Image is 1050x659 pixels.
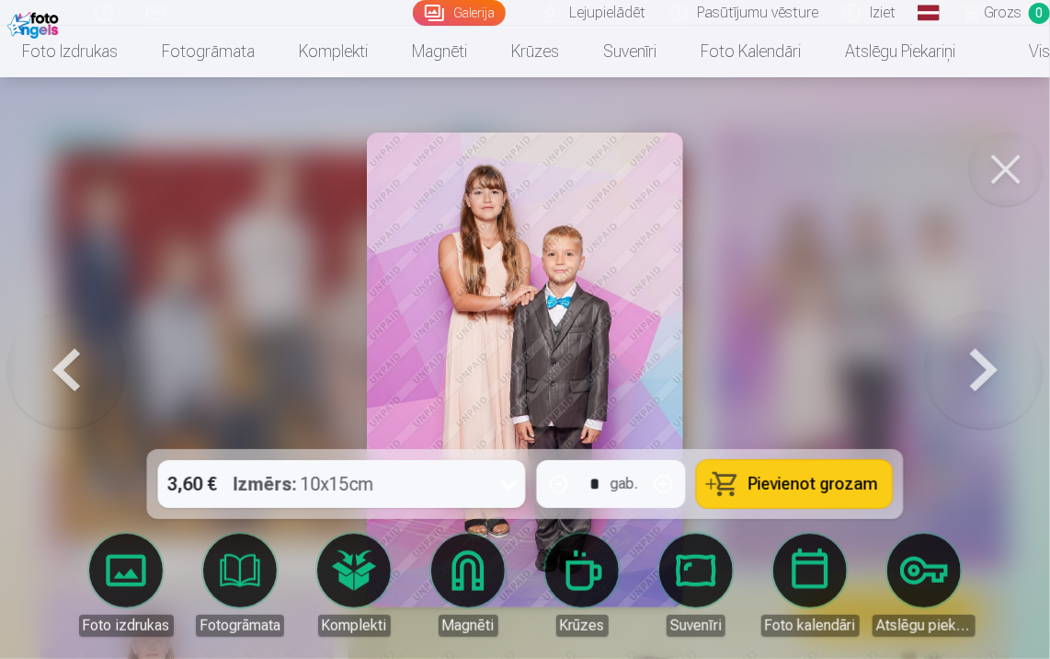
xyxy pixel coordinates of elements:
[439,615,498,637] div: Magnēti
[390,26,489,77] a: Magnēti
[759,534,862,637] a: Foto kalendāri
[489,26,581,77] a: Krūzes
[873,615,976,637] div: Atslēgu piekariņi
[7,7,63,39] img: /fa1
[761,615,860,637] div: Foto kalendāri
[611,473,638,495] div: gab.
[679,26,823,77] a: Foto kalendāri
[234,471,297,497] strong: Izmērs :
[417,534,519,637] a: Magnēti
[302,534,405,637] a: Komplekti
[188,534,291,637] a: Fotogrāmata
[79,615,174,637] div: Foto izdrukas
[697,460,893,508] button: Pievienot grozam
[645,534,748,637] a: Suvenīri
[823,26,977,77] a: Atslēgu piekariņi
[140,26,277,77] a: Fotogrāmata
[277,26,390,77] a: Komplekti
[318,615,391,637] div: Komplekti
[873,534,976,637] a: Atslēgu piekariņi
[196,615,284,637] div: Fotogrāmata
[667,615,725,637] div: Suvenīri
[556,615,609,637] div: Krūzes
[74,534,177,637] a: Foto izdrukas
[531,534,633,637] a: Krūzes
[984,2,1021,24] span: Grozs
[234,460,374,508] div: 10x15cm
[581,26,679,77] a: Suvenīri
[748,476,878,492] span: Pievienot grozam
[158,460,226,508] div: 3,60 €
[1029,3,1050,24] span: 0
